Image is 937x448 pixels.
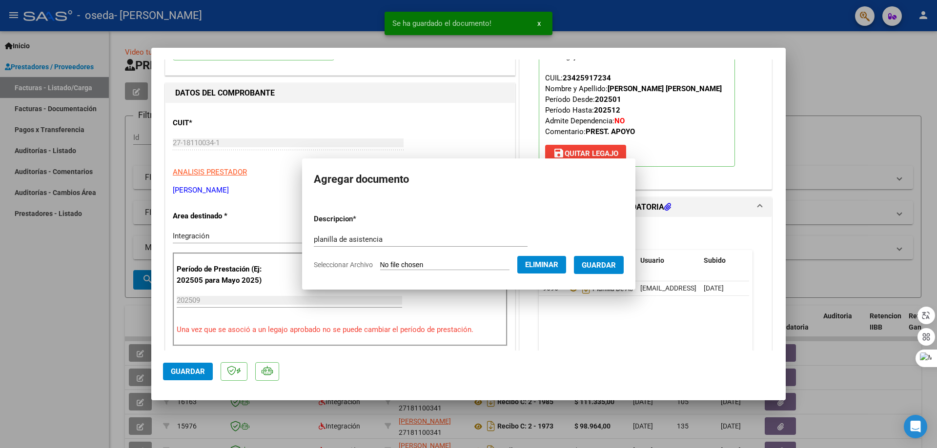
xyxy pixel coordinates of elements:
mat-icon: save [553,147,565,159]
p: Una vez que se asoció a un legajo aprobado no se puede cambiar el período de prestación. [177,324,504,335]
datatable-header-cell: Subido [700,250,749,271]
span: Guardar [582,261,616,270]
mat-expansion-panel-header: DOCUMENTACIÓN RESPALDATORIA [520,197,772,217]
strong: 202512 [594,106,620,115]
span: ANALISIS PRESTADOR [173,168,247,176]
div: 23425917234 [563,73,611,83]
p: Período de Prestación (Ej: 202505 para Mayo 2025) [177,264,275,286]
span: x [537,19,541,28]
strong: PREST. APOYO [586,127,635,136]
span: Planilla De Asistencia [567,285,656,292]
span: Subido [704,256,726,264]
datatable-header-cell: Usuario [636,250,700,271]
strong: 202501 [595,95,621,104]
button: Guardar [574,256,624,274]
span: Se ha guardado el documento! [392,19,491,28]
strong: NO [614,117,625,125]
p: Descripcion [314,214,407,225]
span: Guardar [171,367,205,376]
h2: Agregar documento [314,170,624,189]
span: CUIL: Nombre y Apellido: Período Desde: Período Hasta: Admite Dependencia: [545,74,722,136]
span: Integración [173,232,209,240]
button: Quitar Legajo [545,145,626,162]
span: Eliminar [525,260,558,269]
span: Comentario: [545,127,635,136]
span: [EMAIL_ADDRESS][DOMAIN_NAME] - [PERSON_NAME] [640,284,806,292]
p: Legajo preaprobado para Período de Prestación: [539,37,735,167]
strong: [PERSON_NAME] [PERSON_NAME] [608,84,722,93]
div: DOCUMENTACIÓN RESPALDATORIA [520,217,772,419]
span: Quitar Legajo [553,149,618,158]
button: Guardar [163,363,213,380]
div: Open Intercom Messenger [904,415,927,438]
span: Seleccionar Archivo [314,261,373,269]
strong: DATOS DEL COMPROBANTE [175,88,275,97]
div: PREAPROBACIÓN PARA INTEGRACION [520,22,772,189]
datatable-header-cell: Acción [749,250,797,271]
p: [PERSON_NAME] [173,185,508,196]
p: CUIT [173,117,273,129]
span: [DATE] [704,284,724,292]
p: Area destinado * [173,211,273,222]
button: Eliminar [517,256,566,273]
span: Usuario [640,256,664,264]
